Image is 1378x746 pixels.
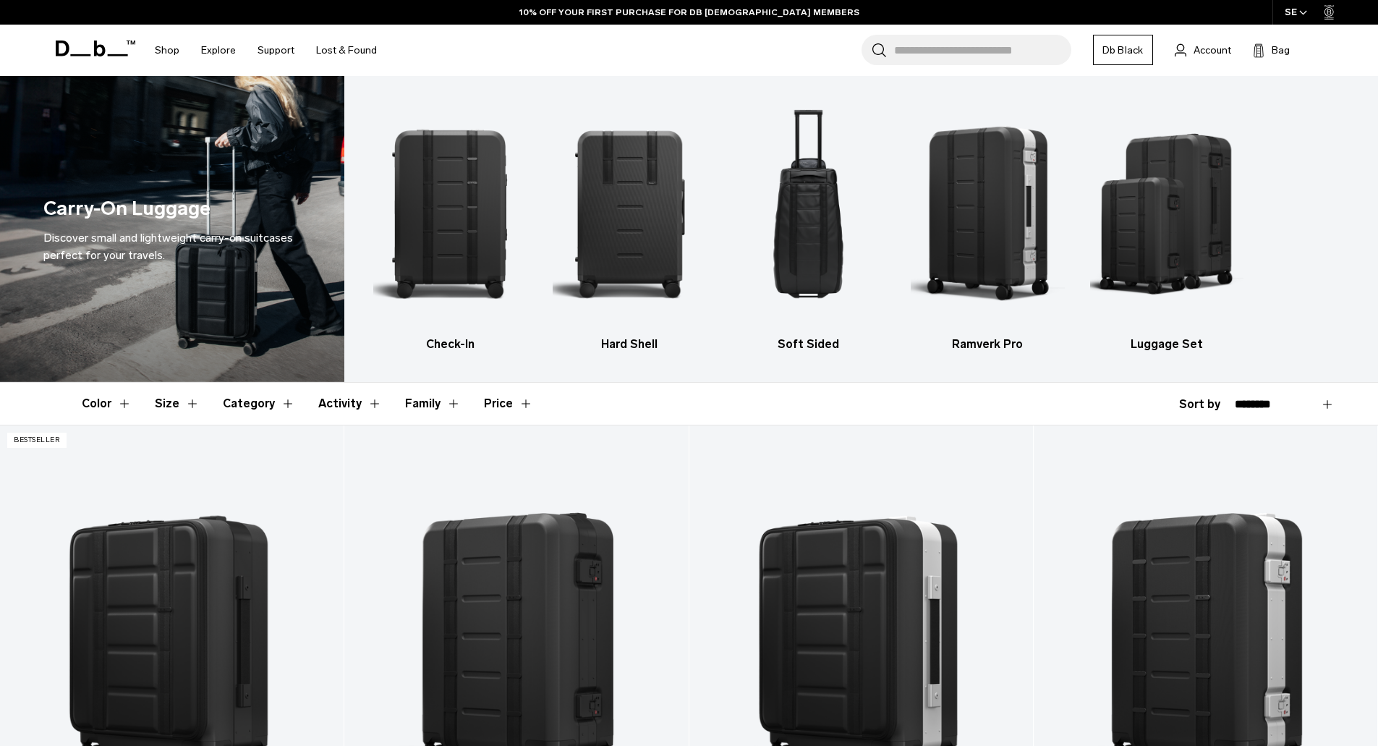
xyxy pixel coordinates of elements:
p: Bestseller [7,433,67,448]
h3: Hard Shell [553,336,707,353]
li: 4 / 5 [911,98,1065,353]
img: Db [553,98,707,329]
a: Db Black [1093,35,1153,65]
button: Toggle Filter [82,383,132,425]
button: Toggle Filter [318,383,382,425]
button: Bag [1253,41,1290,59]
button: Toggle Filter [405,383,461,425]
h3: Soft Sided [732,336,886,353]
span: Discover small and lightweight carry-on suitcases perfect for your travels. [43,231,293,262]
li: 5 / 5 [1090,98,1244,353]
nav: Main Navigation [144,25,388,76]
a: Lost & Found [316,25,377,76]
a: Db Check-In [373,98,527,353]
button: Toggle Filter [155,383,200,425]
h3: Ramverk Pro [911,336,1065,353]
img: Db [1090,98,1244,329]
img: Db [373,98,527,329]
h1: Carry-On Luggage [43,194,210,224]
button: Toggle Price [484,383,533,425]
span: Bag [1272,43,1290,58]
a: Support [258,25,294,76]
button: Toggle Filter [223,383,295,425]
img: Db [911,98,1065,329]
li: 2 / 5 [553,98,707,353]
a: Explore [201,25,236,76]
a: Db Ramverk Pro [911,98,1065,353]
a: Db Hard Shell [553,98,707,353]
a: Account [1175,41,1231,59]
img: Db [732,98,886,329]
h3: Luggage Set [1090,336,1244,353]
li: 1 / 5 [373,98,527,353]
li: 3 / 5 [732,98,886,353]
h3: Check-In [373,336,527,353]
a: Db Luggage Set [1090,98,1244,353]
a: Db Soft Sided [732,98,886,353]
a: Shop [155,25,179,76]
a: 10% OFF YOUR FIRST PURCHASE FOR DB [DEMOGRAPHIC_DATA] MEMBERS [519,6,859,19]
span: Account [1194,43,1231,58]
